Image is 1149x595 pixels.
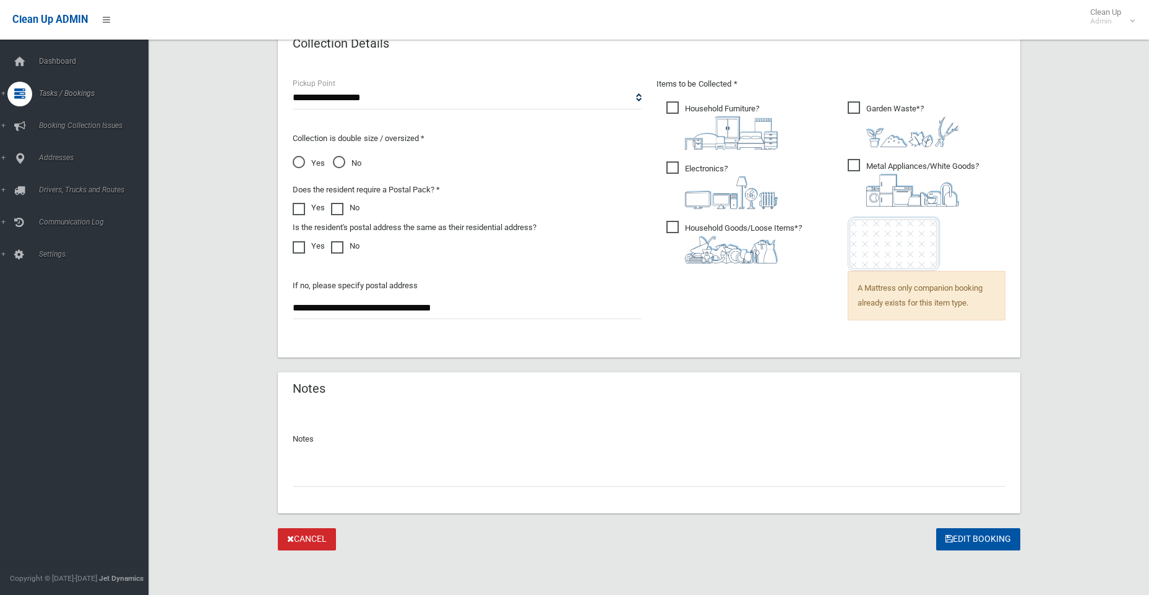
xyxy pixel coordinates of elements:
span: Yes [293,156,325,171]
p: Notes [293,432,1005,447]
span: Addresses [35,153,158,162]
span: Clean Up [1084,7,1134,26]
i: ? [685,223,802,263]
span: Communication Log [35,218,158,226]
img: 4fd8a5c772b2c999c83690221e5242e0.png [866,116,959,147]
label: Yes [293,239,325,254]
span: Booking Collection Issues [35,121,158,130]
label: No [331,239,359,254]
span: Household Goods/Loose Items* [666,221,802,263]
span: Copyright © [DATE]-[DATE] [10,574,97,583]
span: Garden Waste* [848,101,959,147]
img: b13cc3517677393f34c0a387616ef184.png [685,236,778,263]
span: Tasks / Bookings [35,89,158,98]
img: 36c1b0289cb1767239cdd3de9e694f19.png [866,174,959,207]
span: Electronics [666,161,778,209]
header: Collection Details [278,32,404,56]
p: Items to be Collected * [656,77,1005,92]
img: 394712a680b73dbc3d2a6a3a7ffe5a07.png [685,176,778,209]
img: e7408bece873d2c1783593a074e5cb2f.png [848,216,940,271]
span: Dashboard [35,57,158,66]
button: Edit Booking [936,528,1020,551]
header: Notes [278,377,340,401]
small: Admin [1090,17,1121,26]
p: Collection is double size / oversized * [293,131,642,146]
span: Clean Up ADMIN [12,14,88,25]
label: If no, please specify postal address [293,278,418,293]
span: A Mattress only companion booking already exists for this item type. [848,271,1005,320]
i: ? [866,104,959,147]
span: Metal Appliances/White Goods [848,159,979,207]
label: Is the resident's postal address the same as their residential address? [293,220,536,235]
label: Does the resident require a Postal Pack? * [293,182,440,197]
span: Drivers, Trucks and Routes [35,186,158,194]
i: ? [685,104,778,150]
span: No [333,156,361,171]
img: aa9efdbe659d29b613fca23ba79d85cb.png [685,116,778,150]
strong: Jet Dynamics [99,574,144,583]
i: ? [866,161,979,207]
span: Household Furniture [666,101,778,150]
a: Cancel [278,528,336,551]
i: ? [685,164,778,209]
span: Settings [35,250,158,259]
label: No [331,200,359,215]
label: Yes [293,200,325,215]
